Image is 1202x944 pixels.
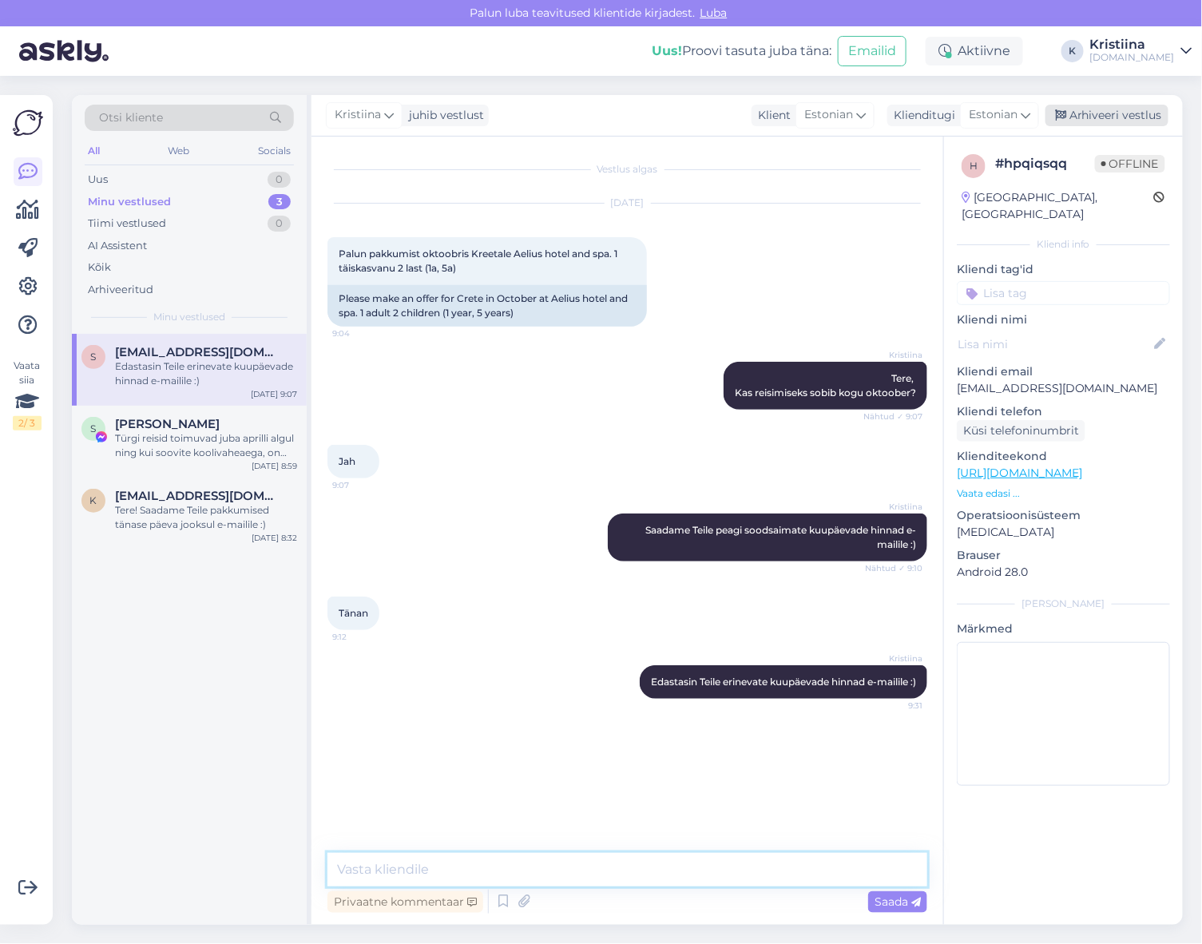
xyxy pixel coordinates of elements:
div: Proovi tasuta juba täna: [652,42,831,61]
div: Vestlus algas [327,162,927,177]
div: All [85,141,103,161]
span: Minu vestlused [153,310,225,324]
div: Please make an offer for Crete in October at Aelius hotel and spa. 1 adult 2 children (1 year, 5 ... [327,285,647,327]
div: Tere! Saadame Teile pakkumised tänase päeva jooksul e-mailile :) [115,503,297,532]
span: Kristiina [863,652,922,664]
p: Kliendi nimi [957,311,1170,328]
div: 0 [268,172,291,188]
div: 3 [268,194,291,210]
p: Vaata edasi ... [957,486,1170,501]
span: kristjan.roomusoks@gmail.com [115,489,281,503]
span: Nähtud ✓ 9:07 [863,411,922,422]
p: Android 28.0 [957,564,1170,581]
p: Klienditeekond [957,448,1170,465]
div: 2 / 3 [13,416,42,430]
div: K [1061,40,1084,62]
span: Estonian [969,106,1018,124]
span: k [90,494,97,506]
span: 9:07 [332,479,392,491]
p: Kliendi email [957,363,1170,380]
span: Siiri Jänes [115,417,220,431]
span: Otsi kliente [99,109,163,126]
p: Brauser [957,547,1170,564]
div: [PERSON_NAME] [957,597,1170,611]
div: Vaata siia [13,359,42,430]
a: Kristiina[DOMAIN_NAME] [1090,38,1192,64]
p: Märkmed [957,621,1170,637]
div: AI Assistent [88,238,147,254]
div: Klienditugi [887,107,955,124]
span: saarkadi@yahoo.com [115,345,281,359]
div: Tiimi vestlused [88,216,166,232]
div: Kristiina [1090,38,1175,51]
span: Tänan [339,607,368,619]
img: Askly Logo [13,108,43,138]
span: 9:04 [332,327,392,339]
div: juhib vestlust [403,107,484,124]
span: Palun pakkumist oktoobris Kreetale Aelius hotel and spa. 1 täiskasvanu 2 last (1a, 5a) [339,248,620,274]
div: Privaatne kommentaar [327,891,483,913]
b: Uus! [652,43,682,58]
div: [DOMAIN_NAME] [1090,51,1175,64]
span: s [91,351,97,363]
span: 9:12 [332,631,392,643]
input: Lisa tag [957,281,1170,305]
span: Edastasin Teile erinevate kuupäevade hinnad e-mailile :) [651,676,916,688]
div: Arhiveeri vestlus [1045,105,1168,126]
span: S [91,422,97,434]
p: Kliendi telefon [957,403,1170,420]
p: Operatsioonisüsteem [957,507,1170,524]
div: Minu vestlused [88,194,171,210]
div: Arhiveeritud [88,282,153,298]
div: Küsi telefoninumbrit [957,420,1085,442]
span: Estonian [804,106,853,124]
div: Socials [255,141,294,161]
input: Lisa nimi [958,335,1152,353]
div: [DATE] 9:07 [251,388,297,400]
div: Uus [88,172,108,188]
span: Jah [339,455,355,467]
div: Klient [752,107,791,124]
div: Web [165,141,193,161]
div: 0 [268,216,291,232]
p: [MEDICAL_DATA] [957,524,1170,541]
button: Emailid [838,36,906,66]
p: Kliendi tag'id [957,261,1170,278]
span: Kristiina [335,106,381,124]
div: # hpqiqsqq [995,154,1095,173]
span: Luba [696,6,732,20]
span: h [970,160,978,172]
span: Kristiina [863,501,922,513]
div: [DATE] 8:32 [252,532,297,544]
div: Edastasin Teile erinevate kuupäevade hinnad e-mailile :) [115,359,297,388]
div: Kliendi info [957,237,1170,252]
p: [EMAIL_ADDRESS][DOMAIN_NAME] [957,380,1170,397]
div: [GEOGRAPHIC_DATA], [GEOGRAPHIC_DATA] [962,189,1154,223]
span: 9:31 [863,700,922,712]
div: Kõik [88,260,111,276]
span: Offline [1095,155,1165,173]
div: Türgi reisid toimuvad juba aprilli algul ning kui soovite koolivaheaega, on see üks populaarseima... [115,431,297,460]
span: Nähtud ✓ 9:10 [863,562,922,574]
div: [DATE] 8:59 [252,460,297,472]
span: Kristiina [863,349,922,361]
div: Aktiivne [926,37,1023,65]
span: Saadame Teile peagi soodsaimate kuupäevade hinnad e-mailile :) [645,524,916,550]
div: [DATE] [327,196,927,210]
a: [URL][DOMAIN_NAME] [957,466,1082,480]
span: Saada [875,894,921,909]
